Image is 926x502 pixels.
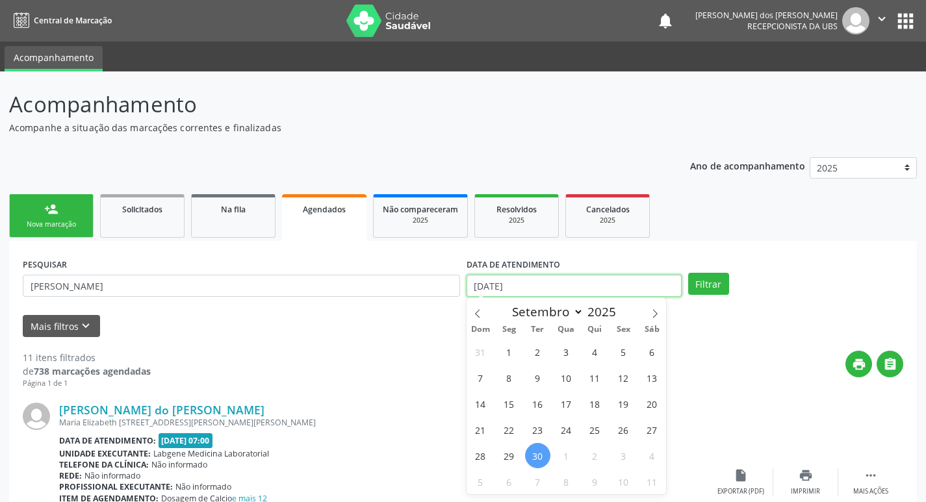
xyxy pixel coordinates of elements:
span: Sáb [637,325,666,334]
button: Filtrar [688,273,729,295]
b: Unidade executante: [59,448,151,459]
span: Não informado [84,470,140,481]
span: Setembro 2, 2025 [525,339,550,364]
a: Acompanhamento [5,46,103,71]
span: Recepcionista da UBS [747,21,838,32]
span: Setembro 9, 2025 [525,365,550,390]
span: Solicitados [122,204,162,215]
div: 2025 [484,216,549,225]
input: Nome, CNS [23,275,460,297]
span: Outubro 6, 2025 [496,469,522,494]
span: Labgene Medicina Laboratorial [153,448,269,459]
button: notifications [656,12,675,30]
i: insert_drive_file [734,468,748,483]
button:  [869,7,894,34]
span: Setembro 23, 2025 [525,417,550,442]
span: Agendados [303,204,346,215]
span: Setembro 21, 2025 [468,417,493,442]
div: 2025 [383,216,458,225]
i: print [799,468,813,483]
label: PESQUISAR [23,255,67,275]
i: print [852,357,866,371]
span: Setembro 18, 2025 [582,391,608,416]
span: Dom [467,325,495,334]
span: Ter [523,325,552,334]
span: Central de Marcação [34,15,112,26]
a: Central de Marcação [9,10,112,31]
i:  [875,12,889,26]
span: Outubro 3, 2025 [611,443,636,468]
span: Setembro 13, 2025 [639,365,665,390]
b: Rede: [59,470,82,481]
span: Outubro 7, 2025 [525,469,550,494]
div: Imprimir [791,487,820,496]
span: Setembro 22, 2025 [496,417,522,442]
span: Setembro 20, 2025 [639,391,665,416]
span: Setembro 3, 2025 [554,339,579,364]
select: Month [506,303,584,321]
div: 2025 [575,216,640,225]
span: Setembro 14, 2025 [468,391,493,416]
span: Outubro 5, 2025 [468,469,493,494]
i: keyboard_arrow_down [79,319,93,333]
p: Acompanhe a situação das marcações correntes e finalizadas [9,121,645,134]
button:  [877,351,903,377]
span: Setembro 30, 2025 [525,443,550,468]
div: person_add [44,202,58,216]
strong: 738 marcações agendadas [34,365,151,377]
span: Não informado [151,459,207,470]
span: Setembro 27, 2025 [639,417,665,442]
span: [DATE] 07:00 [159,433,213,448]
p: Acompanhamento [9,88,645,121]
span: Outubro 8, 2025 [554,469,579,494]
span: Setembro 29, 2025 [496,443,522,468]
span: Na fila [221,204,246,215]
span: Sex [609,325,637,334]
span: Setembro 16, 2025 [525,391,550,416]
b: Data de atendimento: [59,435,156,446]
span: Setembro 1, 2025 [496,339,522,364]
i:  [864,468,878,483]
span: Setembro 7, 2025 [468,365,493,390]
span: Setembro 26, 2025 [611,417,636,442]
span: Setembro 8, 2025 [496,365,522,390]
span: Setembro 25, 2025 [582,417,608,442]
span: Agosto 31, 2025 [468,339,493,364]
span: Setembro 17, 2025 [554,391,579,416]
span: Não compareceram [383,204,458,215]
button: print [845,351,872,377]
div: de [23,364,151,378]
div: Mais ações [853,487,888,496]
div: Exportar (PDF) [717,487,764,496]
span: Setembro 19, 2025 [611,391,636,416]
div: Nova marcação [19,220,84,229]
span: Outubro 10, 2025 [611,469,636,494]
div: 11 itens filtrados [23,351,151,364]
span: Setembro 6, 2025 [639,339,665,364]
span: Qui [580,325,609,334]
div: Página 1 de 1 [23,378,151,389]
span: Setembro 15, 2025 [496,391,522,416]
span: Outubro 1, 2025 [554,443,579,468]
span: Setembro 5, 2025 [611,339,636,364]
b: Profissional executante: [59,481,173,492]
button: apps [894,10,917,32]
p: Ano de acompanhamento [690,157,805,173]
img: img [842,7,869,34]
span: Setembro 28, 2025 [468,443,493,468]
input: Year [584,303,626,320]
b: Telefone da clínica: [59,459,149,470]
span: Qua [552,325,580,334]
span: Setembro 4, 2025 [582,339,608,364]
span: Não informado [175,481,231,492]
span: Setembro 11, 2025 [582,365,608,390]
span: Setembro 24, 2025 [554,417,579,442]
span: Outubro 9, 2025 [582,469,608,494]
div: Maria Elizabeth [STREET_ADDRESS][PERSON_NAME][PERSON_NAME] [59,417,708,428]
span: Cancelados [586,204,630,215]
span: Resolvidos [496,204,537,215]
a: [PERSON_NAME] do [PERSON_NAME] [59,403,264,417]
button: Mais filtroskeyboard_arrow_down [23,315,100,338]
span: Seg [495,325,523,334]
span: Setembro 10, 2025 [554,365,579,390]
